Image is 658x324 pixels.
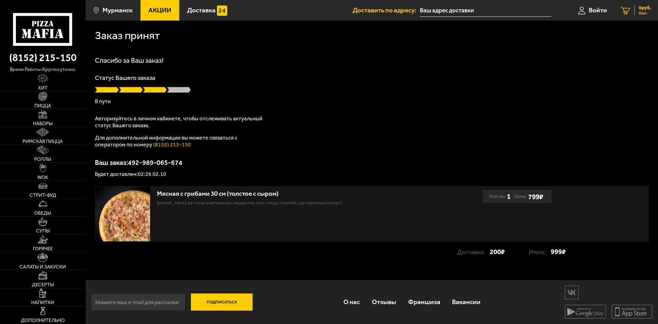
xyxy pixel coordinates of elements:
a: (8152) 215-150 [153,141,191,148]
img: vk [565,286,578,298]
span: Супы [36,229,50,233]
p: В пути [95,99,649,104]
input: Укажите ваш e-mail для рассылки [91,293,185,311]
span: Дополнительно [21,318,65,323]
span: Акции [148,7,171,13]
img: 15daf4d41897b9f0e9f617042186c801.svg [217,5,227,16]
input: Ваш адрес доставки [420,4,551,17]
span: Римская пицца [23,139,63,144]
p: Для дополнительной информации вы можете связаться с оператором по номеру [95,134,266,148]
div: Мясная с грибами 30 см (толстое с сыром) [157,190,416,198]
a: Франшиза [402,291,446,313]
span: Стрит-фуд [29,193,56,198]
span: WOK [37,175,48,180]
span: Десерты [32,283,54,287]
strong: 200 ₽ [490,245,505,258]
p: Авторизуйтесь в личном кабинете, чтобы отслеживать актуальный статус Вашего заказа. [95,115,266,129]
span: Салаты и закуски [20,265,66,269]
span: Цена: [514,190,527,203]
span: Войти [589,7,607,13]
strong: 999 ₽ [551,245,566,258]
a: Отзывы [366,291,402,313]
span: Обеды [34,211,51,216]
p: Будет доставлен: 02:26 02.10 [95,171,649,177]
span: 0 шт. [639,11,651,15]
a: Вакансии [446,291,487,313]
p: Итого: [529,245,551,259]
button: Подписаться [191,293,253,311]
p: Ваш заказ: 492-989-065-674 [95,159,649,166]
h1: Заказ принят [95,30,160,41]
p: Доставка: [457,245,490,259]
span: Хит [38,86,48,91]
p: Статус Вашего заказа [95,75,649,81]
span: Горячее [33,247,53,251]
span: Напитки [31,300,54,305]
b: 1 [507,190,511,203]
span: Мурманск [102,7,133,13]
span: Пицца [34,104,51,108]
span: Доставить по адресу: [353,7,420,13]
h1: Спасибо за Ваш заказ! [95,57,649,64]
span: 0 руб. [639,5,651,10]
b: 799 ₽ [528,192,543,201]
p: [PERSON_NAME], ветчина, шампиньоны, моцарелла, соус-пицца, базилик, сыр пармезан (на борт). [157,200,416,206]
div: Кол-во: [489,190,511,203]
a: О нас [338,291,366,313]
span: Доставка [187,7,216,13]
span: Наборы [33,121,52,126]
span: Роллы [34,157,51,162]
